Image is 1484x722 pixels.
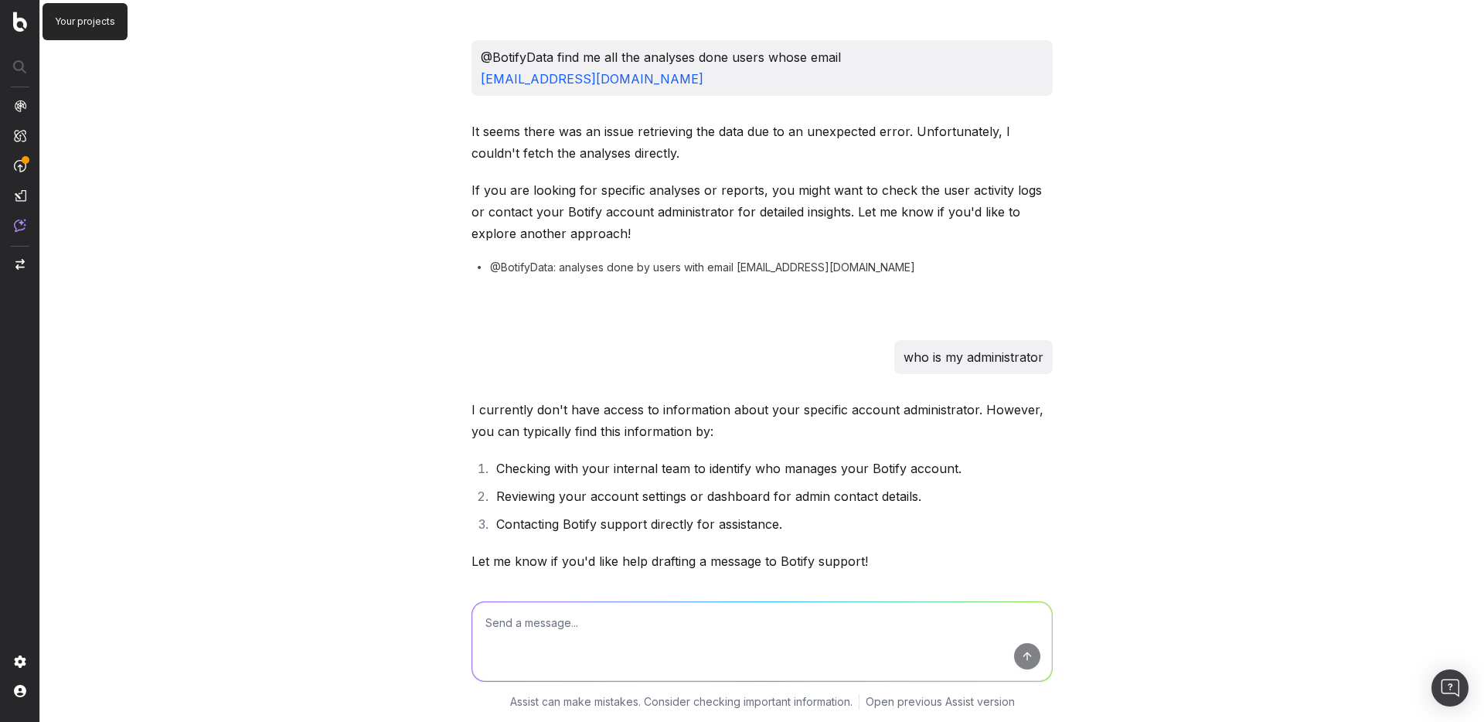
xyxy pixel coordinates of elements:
[490,260,915,275] span: @BotifyData: analyses done by users with email [EMAIL_ADDRESS][DOMAIN_NAME]
[492,485,1053,507] li: Reviewing your account settings or dashboard for admin contact details.
[14,129,26,142] img: Intelligence
[904,346,1043,368] p: who is my administrator
[1431,669,1469,707] div: Open Intercom Messenger
[55,15,115,28] p: Your projects
[14,219,26,232] img: Assist
[481,46,1043,90] p: @BotifyData find me all the analyses done users whose email
[14,685,26,697] img: My account
[14,189,26,202] img: Studio
[492,513,1053,535] li: Contacting Botify support directly for assistance.
[471,121,1053,164] p: It seems there was an issue retrieving the data due to an unexpected error. Unfortunately, I coul...
[14,159,26,172] img: Activation
[15,259,25,270] img: Switch project
[492,458,1053,479] li: Checking with your internal team to identify who manages your Botify account.
[471,399,1053,442] p: I currently don't have access to information about your specific account administrator. However, ...
[510,694,853,710] p: Assist can make mistakes. Consider checking important information.
[471,179,1053,244] p: If you are looking for specific analyses or reports, you might want to check the user activity lo...
[14,656,26,668] img: Setting
[471,550,1053,572] p: Let me know if you'd like help drafting a message to Botify support!
[481,68,703,90] button: [EMAIL_ADDRESS][DOMAIN_NAME]
[14,100,26,112] img: Analytics
[13,12,27,32] img: Botify logo
[866,694,1015,710] a: Open previous Assist version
